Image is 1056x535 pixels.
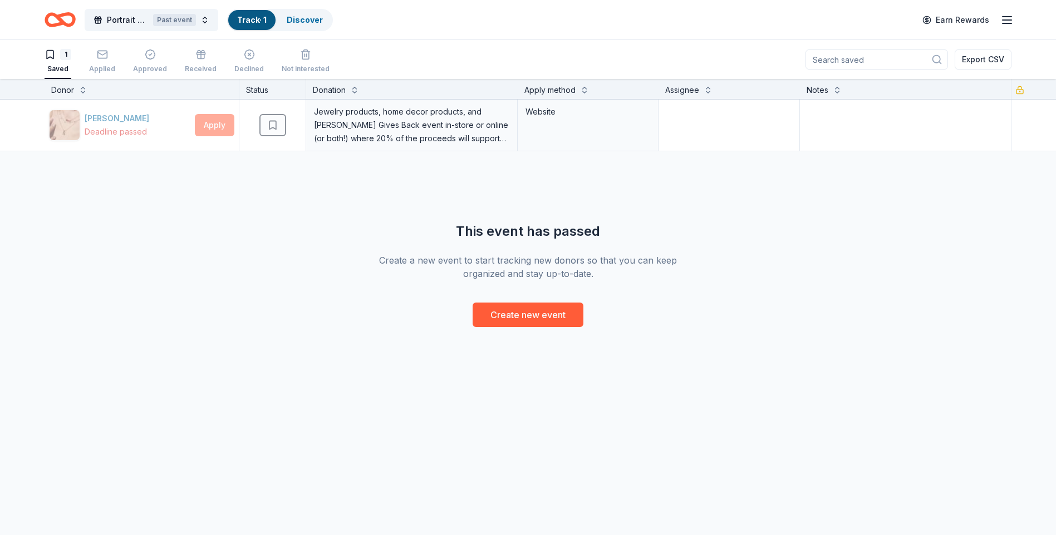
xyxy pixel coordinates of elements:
button: Create new event [473,303,583,327]
div: Saved [45,65,71,73]
a: Home [45,7,76,33]
div: Assignee [665,83,699,97]
div: This event has passed [368,222,689,240]
button: Approved [133,44,167,79]
div: Past event [153,14,196,26]
div: 1 [60,49,71,60]
div: Website [525,105,650,118]
div: Approved [133,65,167,73]
div: Jewelry products, home decor products, and [PERSON_NAME] Gives Back event in-store or online (or ... [313,104,510,146]
div: Declined [234,65,264,73]
input: Search saved [805,49,948,70]
div: Donation [313,83,346,97]
button: Export CSV [955,49,1011,70]
button: Image for Kendra Scott[PERSON_NAME]Deadline passed [49,110,190,141]
div: Applied [89,65,115,73]
span: Portrait of Wishes Gala: Bourbon, Bling & Bowties [107,13,149,27]
a: Discover [287,15,323,24]
button: Declined [234,44,264,79]
div: Donor [51,83,74,97]
div: Apply method [524,83,576,97]
div: Received [185,65,217,73]
a: Earn Rewards [916,10,996,30]
button: Track· 1Discover [227,9,333,31]
div: Create a new event to start tracking new donors so that you can keep organized and stay up-to-date. [368,254,689,280]
div: Notes [807,83,828,97]
button: 1Saved [45,44,71,79]
div: Not interested [282,65,330,73]
button: Applied [89,44,115,79]
div: Status [239,79,306,99]
button: Portrait of Wishes Gala: Bourbon, Bling & BowtiesPast event [85,9,218,31]
button: Received [185,44,217,79]
button: Not interested [282,44,330,79]
a: Track· 1 [237,15,267,24]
